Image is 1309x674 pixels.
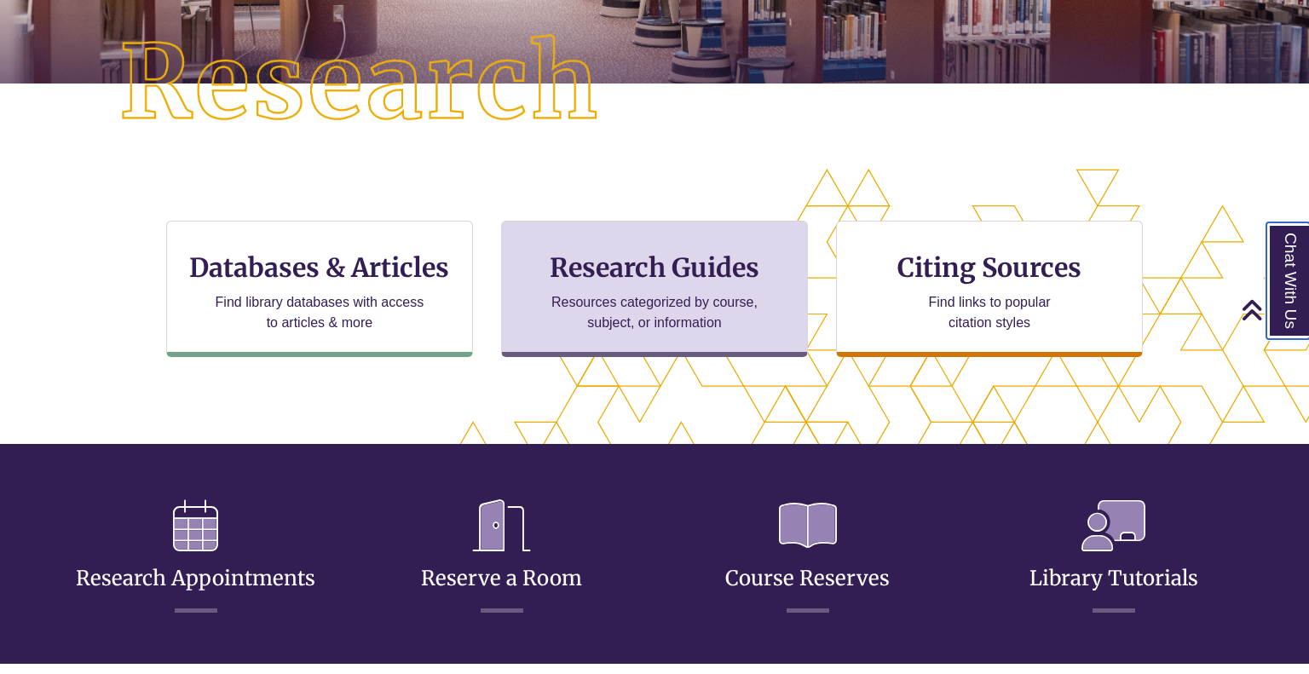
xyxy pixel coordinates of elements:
[836,221,1143,357] a: Citing Sources Find links to popular citation styles
[725,524,890,591] a: Course Reserves
[208,292,430,333] p: Find library databases with access to articles & more
[76,524,315,591] a: Research Appointments
[544,292,766,333] p: Resources categorized by course, subject, or information
[885,251,1093,284] h3: Citing Sources
[516,251,793,284] h3: Research Guides
[1029,524,1198,591] a: Library Tutorials
[1241,298,1305,321] a: Back to Top
[181,251,458,284] h3: Databases & Articles
[501,221,808,357] a: Research Guides Resources categorized by course, subject, or information
[166,221,473,357] a: Databases & Articles Find library databases with access to articles & more
[907,292,1073,333] p: Find links to popular citation styles
[421,524,582,591] a: Reserve a Room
